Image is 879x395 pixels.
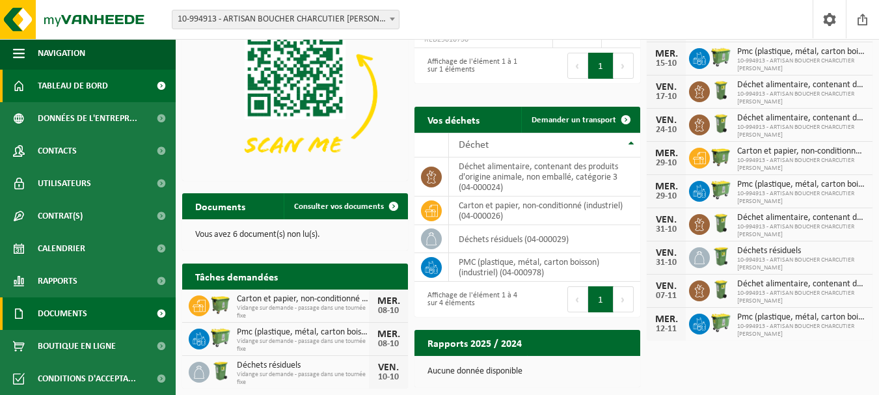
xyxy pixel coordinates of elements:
span: 10-994913 - ARTISAN BOUCHER CHARCUTIER [PERSON_NAME] [737,323,866,338]
img: WB-0240-HPE-GN-50 [710,245,732,267]
button: Next [614,286,634,312]
td: carton et papier, non-conditionné (industriel) (04-000026) [449,197,640,225]
td: déchet alimentaire, contenant des produits d'origine animale, non emballé, catégorie 3 (04-000024) [449,157,640,197]
span: Rapports [38,265,77,297]
div: MER. [375,329,401,340]
div: MER. [375,296,401,306]
span: Tableau de bord [38,70,108,102]
h2: Rapports 2025 / 2024 [414,330,535,355]
span: Déchets résiduels [237,361,369,371]
div: 10-10 [375,373,401,382]
div: VEN. [375,362,401,373]
img: WB-0140-HPE-GN-50 [710,212,732,234]
span: Déchet alimentaire, contenant des produits d'origine animale, non emballé, catég... [737,279,866,290]
div: 12-11 [653,325,679,334]
span: Calendrier [38,232,85,265]
span: Pmc (plastique, métal, carton boisson) (industriel) [737,180,866,190]
span: Carton et papier, non-conditionné (industriel) [737,146,866,157]
span: Vidange sur demande - passage dans une tournée fixe [237,305,369,320]
div: 15-10 [653,59,679,68]
span: Conditions d'accepta... [38,362,136,395]
div: VEN. [653,215,679,225]
span: Utilisateurs [38,167,91,200]
span: 10-994913 - ARTISAN BOUCHER CHARCUTIER [PERSON_NAME] [737,90,866,106]
h2: Vos déchets [414,107,493,132]
div: 07-11 [653,292,679,301]
span: Déchet alimentaire, contenant des produits d'origine animale, non emballé, catég... [737,113,866,124]
div: 17-10 [653,92,679,102]
div: VEN. [653,82,679,92]
span: Documents [38,297,87,330]
span: Déchet alimentaire, contenant des produits d'origine animale, non emballé, catég... [737,80,866,90]
img: WB-0660-HPE-GN-50 [710,46,732,68]
button: 1 [588,53,614,79]
span: Déchet [459,140,489,150]
span: Boutique en ligne [38,330,116,362]
span: Pmc (plastique, métal, carton boisson) (industriel) [737,312,866,323]
span: Pmc (plastique, métal, carton boisson) (industriel) [237,327,369,338]
a: Consulter vos documents [284,193,407,219]
img: WB-1100-HPE-GN-50 [710,146,732,168]
img: WB-0140-HPE-GN-50 [710,79,732,102]
span: 10-994913 - ARTISAN BOUCHER CHARCUTIER [PERSON_NAME] [737,290,866,305]
p: Aucune donnée disponible [427,367,627,376]
span: 10-994913 - ARTISAN BOUCHER CHARCUTIER [PERSON_NAME] [737,157,866,172]
p: Vous avez 6 document(s) non lu(s). [195,230,395,239]
span: Déchets résiduels [737,246,866,256]
h2: Tâches demandées [182,264,291,289]
span: Contacts [38,135,77,167]
div: VEN. [653,248,679,258]
div: MER. [653,314,679,325]
span: 10-994913 - ARTISAN BOUCHER CHARCUTIER [PERSON_NAME] [737,57,866,73]
div: 29-10 [653,192,679,201]
span: Contrat(s) [38,200,83,232]
h2: Documents [182,193,258,219]
button: Previous [567,286,588,312]
img: WB-0660-HPE-GN-50 [710,179,732,201]
div: MER. [653,148,679,159]
a: Consulter les rapports [527,355,639,381]
div: Affichage de l'élément 1 à 1 sur 1 éléments [421,51,521,80]
img: WB-0660-HPE-GN-50 [210,327,232,349]
span: Demander un transport [532,116,616,124]
div: 24-10 [653,126,679,135]
a: Demander un transport [521,107,639,133]
span: 10-994913 - ARTISAN BOUCHER CHARCUTIER [PERSON_NAME] [737,256,866,272]
span: RED25010730 [424,34,543,45]
img: WB-0140-HPE-GN-50 [710,113,732,135]
div: 29-10 [653,159,679,168]
div: Affichage de l'élément 1 à 4 sur 4 éléments [421,285,521,314]
button: Previous [567,53,588,79]
span: Vidange sur demande - passage dans une tournée fixe [237,338,369,353]
span: 10-994913 - ARTISAN BOUCHER CHARCUTIER [PERSON_NAME] [737,223,866,239]
button: Next [614,53,634,79]
div: 08-10 [375,306,401,316]
span: Pmc (plastique, métal, carton boisson) (industriel) [737,47,866,57]
div: VEN. [653,281,679,292]
span: 10-994913 - ARTISAN BOUCHER CHARCUTIER [PERSON_NAME] [737,190,866,206]
div: MER. [653,182,679,192]
span: Données de l'entrepr... [38,102,137,135]
img: WB-1100-HPE-GN-50 [210,293,232,316]
div: 31-10 [653,258,679,267]
button: 1 [588,286,614,312]
span: Carton et papier, non-conditionné (industriel) [237,294,369,305]
div: 08-10 [375,340,401,349]
span: 10-994913 - ARTISAN BOUCHER CHARCUTIER MYRIAM DELHAYE - XHENDELESSE [172,10,399,29]
span: Navigation [38,37,85,70]
div: VEN. [653,115,679,126]
div: 31-10 [653,225,679,234]
td: PMC (plastique, métal, carton boisson) (industriel) (04-000978) [449,253,640,282]
img: Download de VHEPlus App [182,9,408,178]
span: 10-994913 - ARTISAN BOUCHER CHARCUTIER [PERSON_NAME] [737,124,866,139]
div: MER. [653,49,679,59]
span: Consulter vos documents [294,202,384,211]
span: Vidange sur demande - passage dans une tournée fixe [237,371,369,387]
img: WB-0140-HPE-GN-50 [710,279,732,301]
img: WB-0240-HPE-GN-50 [210,360,232,382]
td: déchets résiduels (04-000029) [449,225,640,253]
img: WB-0660-HPE-GN-50 [710,312,732,334]
span: Déchet alimentaire, contenant des produits d'origine animale, non emballé, catég... [737,213,866,223]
